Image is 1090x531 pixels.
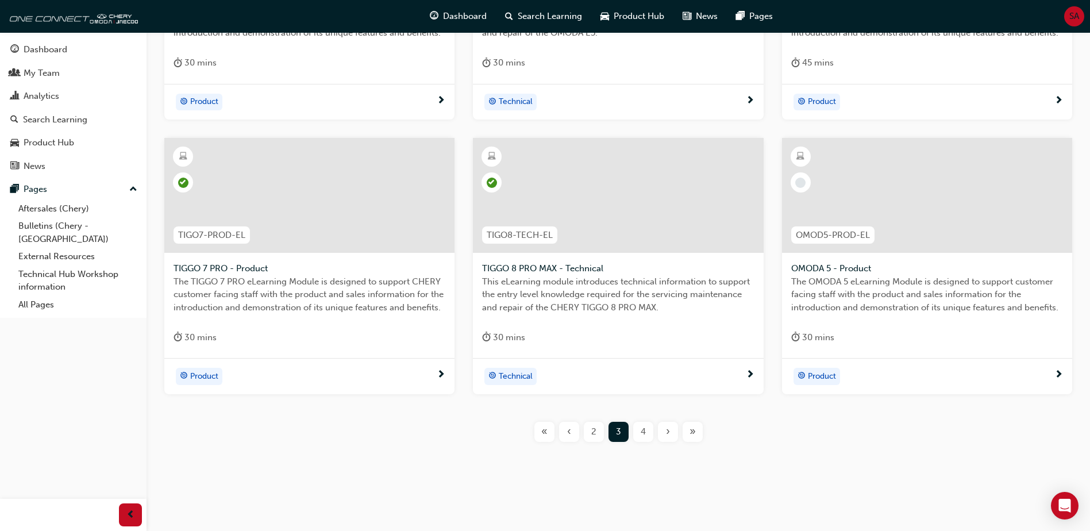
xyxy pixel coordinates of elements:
[14,265,142,296] a: Technical Hub Workshop information
[174,330,217,345] div: 30 mins
[174,56,182,70] span: duration-icon
[505,9,513,24] span: search-icon
[178,178,188,188] span: learningRecordVerb_PASS-icon
[482,56,491,70] span: duration-icon
[482,262,754,275] span: TIGGO 8 PRO MAX - Technical
[746,370,754,380] span: next-icon
[443,10,487,23] span: Dashboard
[591,5,673,28] a: car-iconProduct Hub
[631,422,656,442] button: Page 4
[178,229,245,242] span: TIGO7-PROD-EL
[606,422,631,442] button: Page 3
[791,275,1063,314] span: The OMODA 5 eLearning Module is designed to support customer facing staff with the product and sa...
[24,160,45,173] div: News
[499,95,533,109] span: Technical
[174,275,445,314] span: The TIGGO 7 PRO eLearning Module is designed to support CHERY customer facing staff with the prod...
[808,370,836,383] span: Product
[14,200,142,218] a: Aftersales (Chery)
[488,369,496,384] span: target-icon
[541,425,548,438] span: «
[795,178,806,188] span: learningRecordVerb_NONE-icon
[174,330,182,345] span: duration-icon
[5,156,142,177] a: News
[23,113,87,126] div: Search Learning
[488,149,496,164] span: learningResourceType_ELEARNING-icon
[791,56,800,70] span: duration-icon
[430,9,438,24] span: guage-icon
[5,179,142,200] button: Pages
[696,10,718,23] span: News
[129,182,137,197] span: up-icon
[24,90,59,103] div: Analytics
[10,91,19,102] span: chart-icon
[10,45,19,55] span: guage-icon
[591,425,596,438] span: 2
[518,10,582,23] span: Search Learning
[749,10,773,23] span: Pages
[421,5,496,28] a: guage-iconDashboard
[1054,96,1063,106] span: next-icon
[5,39,142,60] a: Dashboard
[616,425,621,438] span: 3
[24,136,74,149] div: Product Hub
[488,95,496,110] span: target-icon
[24,67,60,80] div: My Team
[680,422,705,442] button: Last page
[1069,10,1079,23] span: SA
[673,5,727,28] a: news-iconNews
[5,109,142,130] a: Search Learning
[179,149,187,164] span: learningResourceType_ELEARNING-icon
[496,5,591,28] a: search-iconSearch Learning
[1054,370,1063,380] span: next-icon
[791,330,800,345] span: duration-icon
[180,95,188,110] span: target-icon
[174,262,445,275] span: TIGGO 7 PRO - Product
[126,508,135,522] span: prev-icon
[666,425,670,438] span: ›
[641,425,646,438] span: 4
[791,56,834,70] div: 45 mins
[5,63,142,84] a: My Team
[683,9,691,24] span: news-icon
[736,9,745,24] span: pages-icon
[14,296,142,314] a: All Pages
[690,425,696,438] span: »
[14,217,142,248] a: Bulletins (Chery - [GEOGRAPHIC_DATA])
[567,425,571,438] span: ‹
[487,229,553,242] span: TIGO8-TECH-EL
[482,330,491,345] span: duration-icon
[437,370,445,380] span: next-icon
[6,5,138,28] img: oneconnect
[10,68,19,79] span: people-icon
[5,132,142,153] a: Product Hub
[656,422,680,442] button: Next page
[24,43,67,56] div: Dashboard
[487,178,497,188] span: learningRecordVerb_PASS-icon
[614,10,664,23] span: Product Hub
[24,183,47,196] div: Pages
[796,229,870,242] span: OMOD5-PROD-EL
[10,161,19,172] span: news-icon
[482,275,754,314] span: This eLearning module introduces technical information to support the entry level knowledge requi...
[499,370,533,383] span: Technical
[5,86,142,107] a: Analytics
[190,370,218,383] span: Product
[791,330,834,345] div: 30 mins
[798,95,806,110] span: target-icon
[190,95,218,109] span: Product
[798,369,806,384] span: target-icon
[10,184,19,195] span: pages-icon
[746,96,754,106] span: next-icon
[164,138,455,394] a: TIGO7-PROD-ELTIGGO 7 PRO - ProductThe TIGGO 7 PRO eLearning Module is designed to support CHERY c...
[10,115,18,125] span: search-icon
[600,9,609,24] span: car-icon
[5,37,142,179] button: DashboardMy TeamAnalyticsSearch LearningProduct HubNews
[437,96,445,106] span: next-icon
[473,138,763,394] a: TIGO8-TECH-ELTIGGO 8 PRO MAX - TechnicalThis eLearning module introduces technical information to...
[581,422,606,442] button: Page 2
[808,95,836,109] span: Product
[14,248,142,265] a: External Resources
[482,330,525,345] div: 30 mins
